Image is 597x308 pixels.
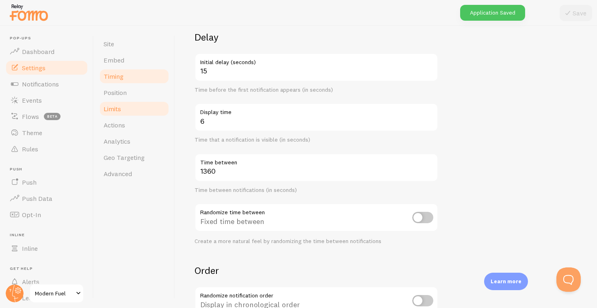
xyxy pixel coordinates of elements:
[10,233,89,238] span: Inline
[195,203,438,233] div: Fixed time between
[99,149,170,166] a: Geo Targeting
[5,274,89,290] a: Alerts
[195,86,438,94] div: Time before the first notification appears (in seconds)
[5,60,89,76] a: Settings
[5,141,89,157] a: Rules
[5,190,89,207] a: Push Data
[195,136,438,144] div: Time that a notification is visible (in seconds)
[99,52,170,68] a: Embed
[99,166,170,182] a: Advanced
[195,238,438,245] div: Create a more natural feel by randomizing the time between notifications
[10,167,89,172] span: Push
[195,187,438,194] div: Time between notifications (in seconds)
[104,170,132,178] span: Advanced
[5,43,89,60] a: Dashboard
[460,5,525,21] div: Application Saved
[22,80,59,88] span: Notifications
[5,207,89,223] a: Opt-In
[22,211,41,219] span: Opt-In
[9,2,49,23] img: fomo-relay-logo-orange.svg
[104,40,114,48] span: Site
[44,113,61,120] span: beta
[104,105,121,113] span: Limits
[35,289,74,298] span: Modern Fuel
[10,36,89,41] span: Pop-ups
[99,117,170,133] a: Actions
[22,194,52,202] span: Push Data
[104,153,145,162] span: Geo Targeting
[104,137,130,145] span: Analytics
[556,267,581,292] iframe: Help Scout Beacon - Open
[22,112,39,121] span: Flows
[5,92,89,108] a: Events
[99,133,170,149] a: Analytics
[195,264,438,277] h2: Order
[10,266,89,271] span: Get Help
[104,121,125,129] span: Actions
[5,240,89,256] a: Inline
[22,178,37,186] span: Push
[22,64,45,72] span: Settings
[99,36,170,52] a: Site
[104,72,123,80] span: Timing
[22,145,38,153] span: Rules
[484,273,528,290] div: Learn more
[104,88,127,97] span: Position
[99,101,170,117] a: Limits
[99,84,170,101] a: Position
[195,31,438,43] h2: Delay
[22,244,38,252] span: Inline
[22,96,42,104] span: Events
[195,53,438,67] label: Initial delay (seconds)
[22,129,42,137] span: Theme
[5,174,89,190] a: Push
[5,125,89,141] a: Theme
[29,284,84,303] a: Modern Fuel
[5,108,89,125] a: Flows beta
[5,76,89,92] a: Notifications
[22,47,54,56] span: Dashboard
[104,56,124,64] span: Embed
[195,103,438,117] label: Display time
[22,278,39,286] span: Alerts
[491,278,521,285] p: Learn more
[195,153,438,167] label: Time between
[99,68,170,84] a: Timing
